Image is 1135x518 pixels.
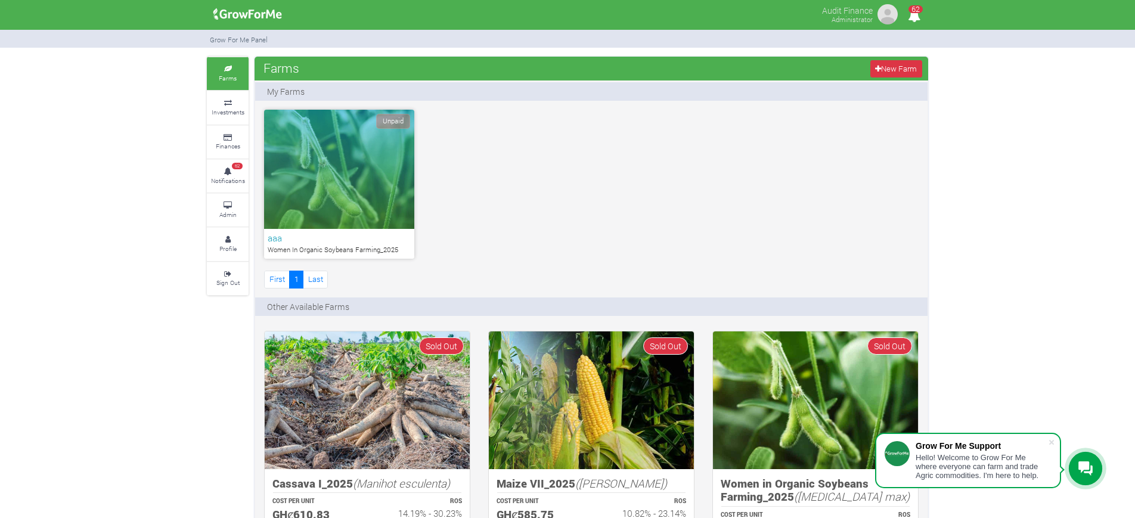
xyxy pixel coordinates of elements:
[207,228,249,260] a: Profile
[575,476,667,491] i: ([PERSON_NAME])
[264,110,414,259] a: Unpaid aaa Women In Organic Soybeans Farming_2025
[219,74,237,82] small: Farms
[822,2,873,17] p: Audit Finance
[265,331,470,469] img: growforme image
[272,477,462,491] h5: Cassava I_2025
[211,176,245,185] small: Notifications
[713,331,918,469] img: growforme image
[268,232,411,243] h6: aaa
[353,476,450,491] i: (Manihot esculenta)
[207,262,249,295] a: Sign Out
[908,5,923,13] span: 62
[212,108,244,116] small: Investments
[419,337,464,355] span: Sold Out
[378,497,462,506] p: ROS
[721,477,910,504] h5: Women in Organic Soybeans Farming_2025
[870,60,922,77] a: New Farm
[489,331,694,469] img: growforme image
[207,126,249,159] a: Finances
[207,91,249,124] a: Investments
[216,142,240,150] small: Finances
[232,163,243,170] span: 62
[207,160,249,193] a: 62 Notifications
[264,271,328,288] nav: Page Navigation
[267,300,349,313] p: Other Available Farms
[207,194,249,227] a: Admin
[497,477,686,491] h5: Maize VII_2025
[209,2,286,26] img: growforme image
[903,11,926,23] a: 62
[268,245,411,255] p: Women In Organic Soybeans Farming_2025
[272,497,356,506] p: COST PER UNIT
[261,56,302,80] span: Farms
[219,210,237,219] small: Admin
[916,453,1048,480] div: Hello! Welcome to Grow For Me where everyone can farm and trade Agric commodities. I'm here to help.
[289,271,303,288] a: 1
[207,57,249,90] a: Farms
[602,497,686,506] p: ROS
[832,15,873,24] small: Administrator
[903,2,926,29] i: Notifications
[376,114,410,129] span: Unpaid
[876,2,900,26] img: growforme image
[210,35,268,44] small: Grow For Me Panel
[497,497,581,506] p: COST PER UNIT
[216,278,240,287] small: Sign Out
[303,271,328,288] a: Last
[916,441,1048,451] div: Grow For Me Support
[264,271,290,288] a: First
[867,337,912,355] span: Sold Out
[794,489,910,504] i: ([MEDICAL_DATA] max)
[643,337,688,355] span: Sold Out
[219,244,237,253] small: Profile
[267,85,305,98] p: My Farms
